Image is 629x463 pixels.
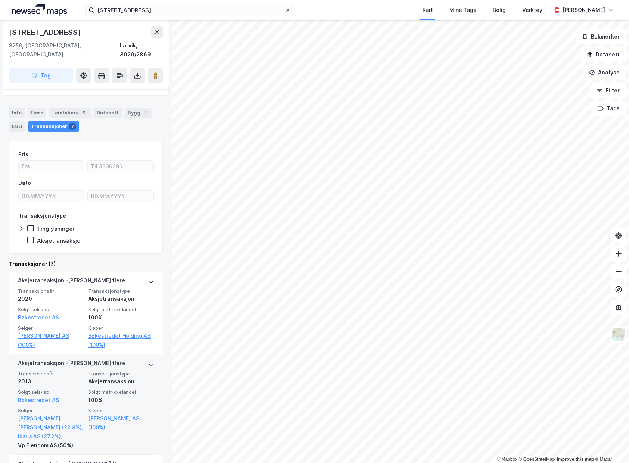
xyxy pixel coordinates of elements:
div: Bygg [125,108,152,118]
div: Verktøy [522,6,542,15]
div: Eiere [28,108,46,118]
a: OpenStreetMap [519,457,555,462]
div: Transaksjonstype [18,211,66,220]
div: Aksjetransaksjon [88,377,154,386]
a: [PERSON_NAME] AS (100%) [88,414,154,432]
div: Larvik, 3020/2869 [120,41,163,59]
input: DD.MM.YYYY [19,191,84,202]
div: 1 [142,109,149,117]
div: 5 [80,109,88,117]
button: Bokmerker [576,29,626,44]
div: 2013 [18,377,84,386]
div: Kart [422,6,433,15]
div: [PERSON_NAME] [563,6,605,15]
div: 7 [69,123,76,130]
div: 2020 [18,294,84,303]
a: Ikaria AS (27.2%), [18,432,84,441]
a: Bøkestredet Holding AS (100%) [88,331,154,349]
div: Info [9,108,25,118]
div: Bolig [493,6,506,15]
div: Transaksjoner [28,121,79,132]
button: Datasett [580,47,626,62]
div: 100% [88,396,154,405]
input: Fra [19,161,84,172]
a: Mapbox [497,457,517,462]
input: Søk på adresse, matrikkel, gårdeiere, leietakere eller personer [94,4,285,16]
input: DD.MM.YYYY [88,191,153,202]
div: Leietakere [49,108,91,118]
a: Bøkestredet AS [18,314,59,321]
div: Mine Tags [449,6,476,15]
img: Z [611,327,626,341]
span: Selger [18,407,84,414]
div: 3256, [GEOGRAPHIC_DATA], [GEOGRAPHIC_DATA] [9,41,120,59]
span: Kjøper [88,407,154,414]
input: Til 3336396 [88,161,153,172]
div: 100% [88,313,154,322]
a: Bøkestredet AS [18,397,59,403]
span: Transaksjonsår [18,288,84,294]
iframe: Chat Widget [592,427,629,463]
div: Pris [18,150,28,159]
div: [STREET_ADDRESS] [9,26,82,38]
span: Kjøper [88,325,154,331]
span: Solgt selskap [18,389,84,395]
span: Solgt matrikkelandel [88,389,154,395]
span: Selger [18,325,84,331]
div: Datasett [94,108,122,118]
div: Aksjetransaksjon [88,294,154,303]
div: Dato [18,178,31,187]
div: ESG [9,121,25,132]
a: [PERSON_NAME] AS (100%) [18,331,84,349]
div: Aksjetransaksjon [37,237,84,244]
span: Transaksjonstype [88,288,154,294]
a: Improve this map [557,457,594,462]
span: Solgt matrikkelandel [88,306,154,313]
span: Transaksjonstype [88,371,154,377]
div: Transaksjoner (7) [9,260,163,269]
div: Aksjetransaksjon - [PERSON_NAME] flere [18,276,125,288]
div: Tinglysninger [37,225,75,232]
div: Aksjetransaksjon - [PERSON_NAME] flere [18,359,125,371]
button: Filter [590,83,626,98]
span: Transaksjonsår [18,371,84,377]
div: Kontrollprogram for chat [592,427,629,463]
img: logo.a4113a55bc3d86da70a041830d287a7e.svg [12,4,67,16]
button: Tags [591,101,626,116]
button: Tag [9,68,73,83]
button: Analyse [583,65,626,80]
span: Solgt selskap [18,306,84,313]
div: Vp Eiendom AS (50%) [18,441,84,450]
a: [PERSON_NAME] [PERSON_NAME] (22.8%), [18,414,84,432]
